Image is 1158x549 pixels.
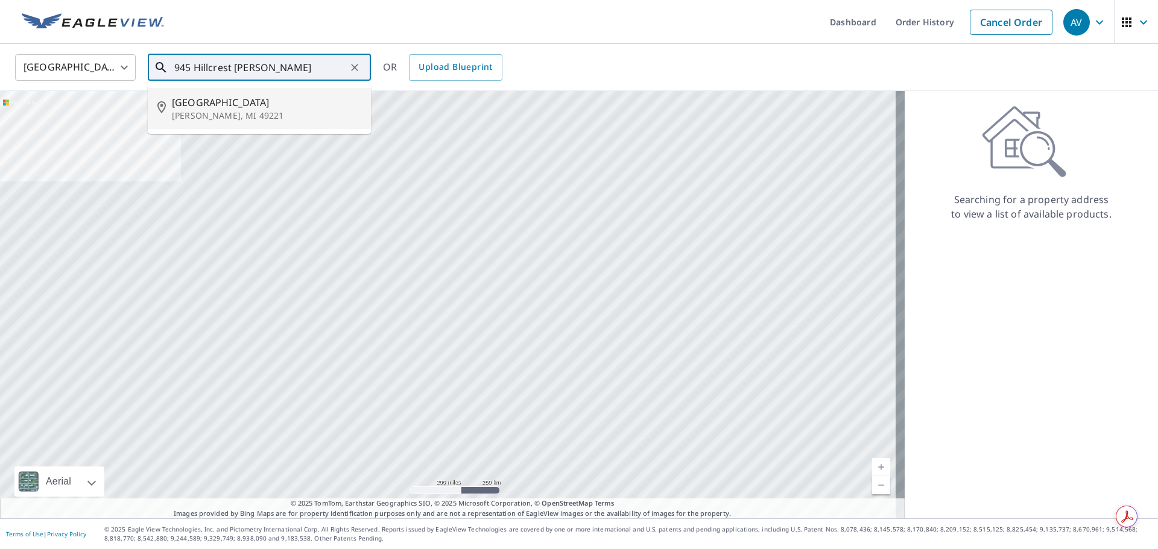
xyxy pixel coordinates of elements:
[970,10,1052,35] a: Cancel Order
[346,59,363,76] button: Clear
[6,530,43,538] a: Terms of Use
[172,110,361,122] p: [PERSON_NAME], MI 49221
[872,476,890,494] a: Current Level 5, Zoom Out
[383,54,502,81] div: OR
[1063,9,1090,36] div: AV
[409,54,502,81] a: Upload Blueprint
[47,530,86,538] a: Privacy Policy
[172,95,361,110] span: [GEOGRAPHIC_DATA]
[872,458,890,476] a: Current Level 5, Zoom In
[419,60,492,75] span: Upload Blueprint
[595,498,615,507] a: Terms
[104,525,1152,543] p: © 2025 Eagle View Technologies, Inc. and Pictometry International Corp. All Rights Reserved. Repo...
[174,51,346,84] input: Search by address or latitude-longitude
[291,498,615,509] span: © 2025 TomTom, Earthstar Geographics SIO, © 2025 Microsoft Corporation, ©
[542,498,592,507] a: OpenStreetMap
[6,530,86,538] p: |
[14,466,104,497] div: Aerial
[951,192,1112,221] p: Searching for a property address to view a list of available products.
[22,13,164,31] img: EV Logo
[15,51,136,84] div: [GEOGRAPHIC_DATA]
[42,466,75,497] div: Aerial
